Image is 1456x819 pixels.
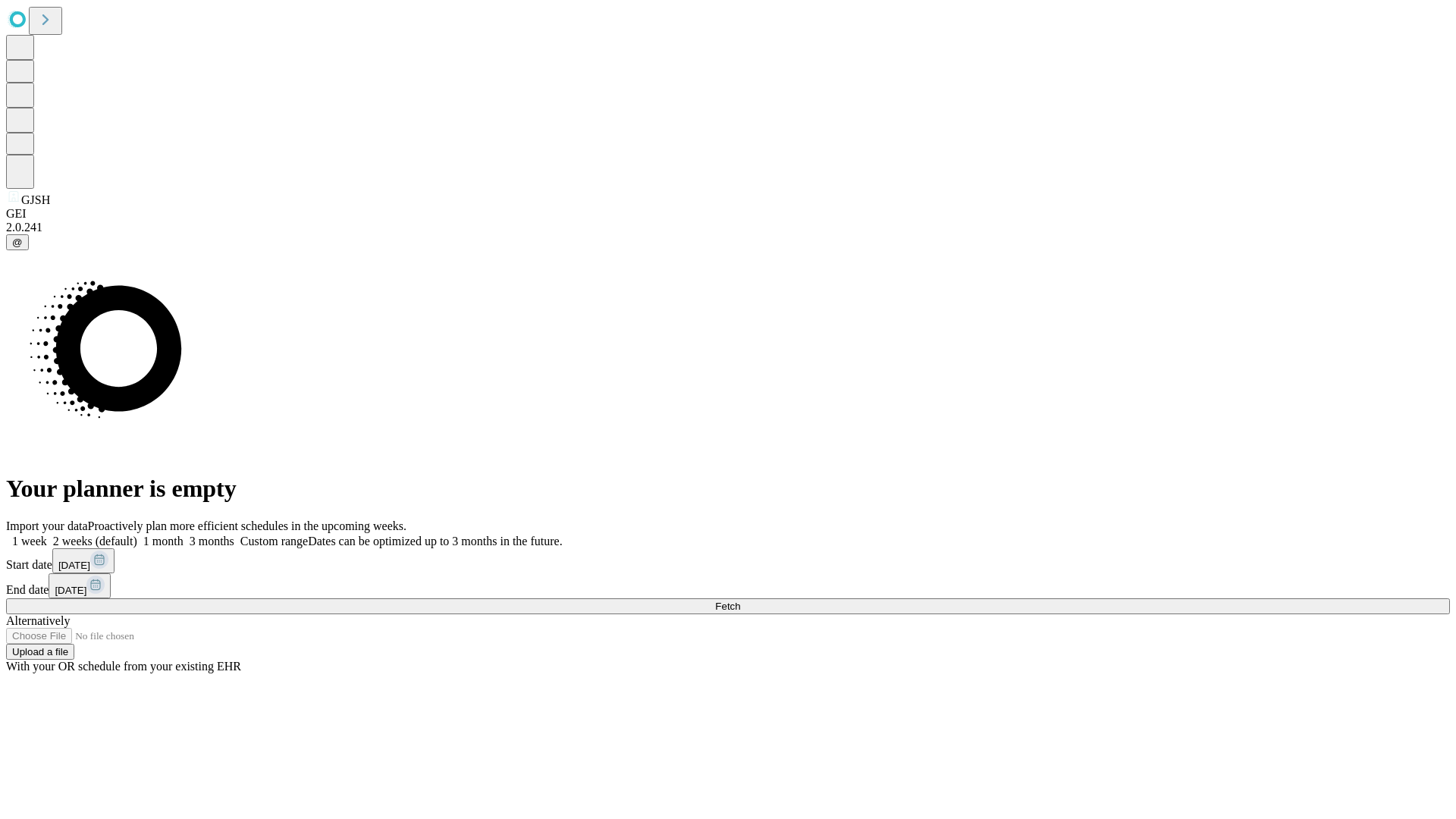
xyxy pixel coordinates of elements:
span: Proactively plan more efficient schedules in the upcoming weeks. [88,519,406,532]
span: Alternatively [6,614,70,627]
span: Import your data [6,519,88,532]
div: GEI [6,207,1450,221]
button: Upload a file [6,644,74,660]
span: Dates can be optimized up to 3 months in the future. [308,535,562,548]
span: With your OR schedule from your existing EHR [6,660,241,673]
button: Fetch [6,598,1450,614]
button: [DATE] [52,548,115,573]
span: 1 week [12,535,47,548]
span: 2 weeks (default) [53,535,137,548]
span: Fetch [715,601,740,612]
span: [DATE] [55,585,86,596]
div: End date [6,573,1450,598]
div: 2.0.241 [6,221,1450,234]
button: @ [6,234,29,250]
h1: Your planner is empty [6,475,1450,503]
span: [DATE] [58,560,90,571]
span: Custom range [240,535,308,548]
span: GJSH [21,193,50,206]
span: @ [12,237,23,248]
div: Start date [6,548,1450,573]
span: 3 months [190,535,234,548]
span: 1 month [143,535,184,548]
button: [DATE] [49,573,111,598]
